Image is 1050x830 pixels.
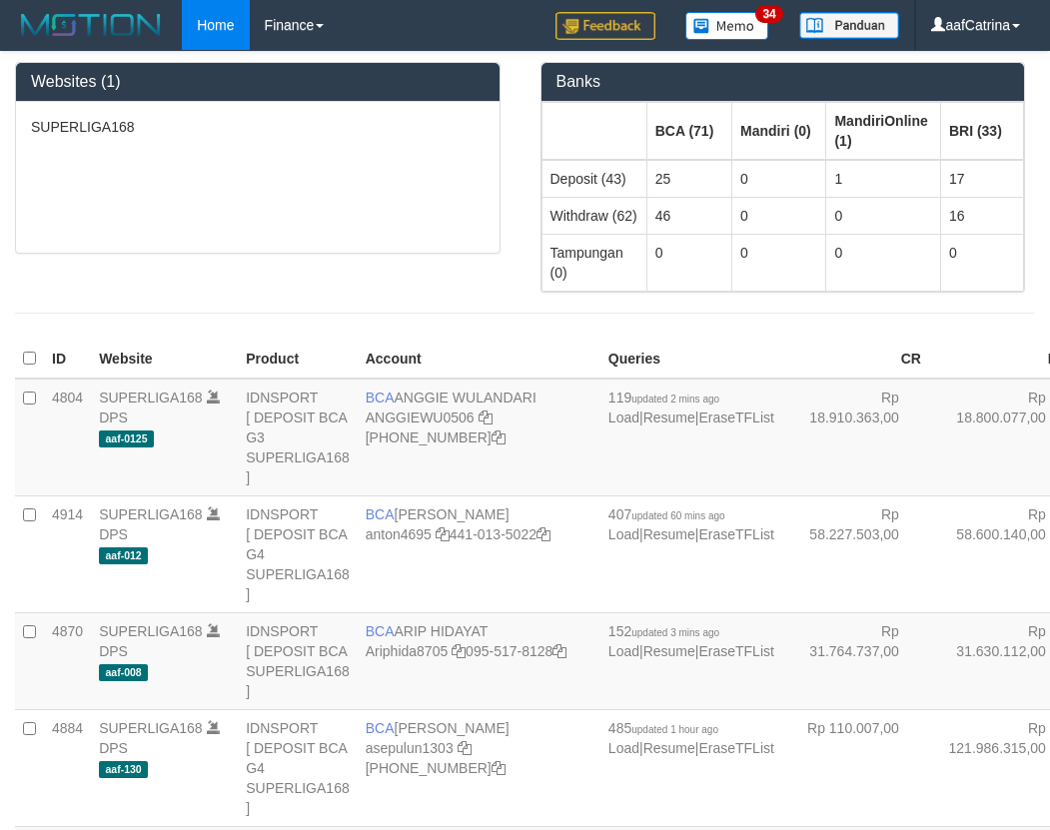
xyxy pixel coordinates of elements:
td: DPS [91,379,238,496]
td: ARIP HIDAYAT 095-517-8128 [358,612,600,709]
td: Rp 110.007,00 [782,709,929,826]
th: Group: activate to sort column ascending [541,102,646,160]
a: asepulun1303 [366,740,454,756]
td: 17 [940,160,1023,198]
th: Product [238,340,358,379]
span: updated 60 mins ago [631,510,724,521]
span: | | [608,720,774,756]
a: Copy 4062213373 to clipboard [492,429,506,445]
img: Feedback.jpg [555,12,655,40]
span: BCA [366,720,395,736]
a: Copy 4062281875 to clipboard [492,760,506,776]
span: updated 3 mins ago [631,627,719,638]
span: aaf-012 [99,547,148,564]
th: Group: activate to sort column ascending [731,102,825,160]
td: 0 [940,234,1023,291]
span: | | [608,390,774,425]
td: DPS [91,612,238,709]
a: SUPERLIGA168 [99,720,203,736]
span: | | [608,506,774,542]
img: panduan.png [799,12,899,39]
a: Copy 4410135022 to clipboard [536,526,550,542]
td: Rp 31.764.737,00 [782,612,929,709]
a: Resume [643,643,695,659]
span: aaf-0125 [99,430,154,447]
span: aaf-130 [99,761,148,778]
span: BCA [366,506,395,522]
a: Copy anton4695 to clipboard [436,526,450,542]
th: Group: activate to sort column ascending [646,102,731,160]
span: 407 [608,506,725,522]
td: IDNSPORT [ DEPOSIT BCA G3 SUPERLIGA168 ] [238,379,358,496]
a: Load [608,526,639,542]
a: Resume [643,410,695,425]
td: Tampungan (0) [541,234,646,291]
a: EraseTFList [698,740,773,756]
td: Rp 18.910.363,00 [782,379,929,496]
p: SUPERLIGA168 [31,117,485,137]
td: 0 [646,234,731,291]
td: DPS [91,495,238,612]
td: 4870 [44,612,91,709]
td: Rp 58.227.503,00 [782,495,929,612]
th: ID [44,340,91,379]
span: 152 [608,623,719,639]
a: EraseTFList [698,410,773,425]
h3: Banks [556,73,1010,91]
img: MOTION_logo.png [15,10,167,40]
td: 46 [646,197,731,234]
a: SUPERLIGA168 [99,506,203,522]
a: ANGGIEWU0506 [366,410,475,425]
a: Copy Ariphida8705 to clipboard [452,643,466,659]
th: Group: activate to sort column ascending [940,102,1023,160]
span: 119 [608,390,719,406]
span: 34 [755,5,782,23]
td: 25 [646,160,731,198]
a: Copy asepulun1303 to clipboard [458,740,472,756]
a: EraseTFList [698,526,773,542]
td: 0 [826,234,940,291]
td: 1 [826,160,940,198]
td: [PERSON_NAME] [PHONE_NUMBER] [358,709,600,826]
td: Deposit (43) [541,160,646,198]
td: IDNSPORT [ DEPOSIT BCA SUPERLIGA168 ] [238,612,358,709]
span: aaf-008 [99,664,148,681]
h3: Websites (1) [31,73,485,91]
a: Resume [643,740,695,756]
td: 16 [940,197,1023,234]
td: ANGGIE WULANDARI [PHONE_NUMBER] [358,379,600,496]
td: 0 [731,234,825,291]
td: 0 [826,197,940,234]
th: Queries [600,340,782,379]
a: Load [608,740,639,756]
a: Copy 0955178128 to clipboard [552,643,566,659]
span: | | [608,623,774,659]
th: Account [358,340,600,379]
span: BCA [366,623,395,639]
a: Copy ANGGIEWU0506 to clipboard [479,410,493,425]
td: 4914 [44,495,91,612]
td: [PERSON_NAME] 441-013-5022 [358,495,600,612]
span: updated 2 mins ago [631,394,719,405]
td: 4804 [44,379,91,496]
th: Website [91,340,238,379]
td: Withdraw (62) [541,197,646,234]
td: 4884 [44,709,91,826]
a: SUPERLIGA168 [99,623,203,639]
td: IDNSPORT [ DEPOSIT BCA G4 SUPERLIGA168 ] [238,709,358,826]
th: Group: activate to sort column ascending [826,102,940,160]
a: anton4695 [366,526,432,542]
td: DPS [91,709,238,826]
span: updated 1 hour ago [631,724,718,735]
th: CR [782,340,929,379]
td: IDNSPORT [ DEPOSIT BCA G4 SUPERLIGA168 ] [238,495,358,612]
span: 485 [608,720,718,736]
a: Resume [643,526,695,542]
td: 0 [731,197,825,234]
td: 0 [731,160,825,198]
a: Load [608,410,639,425]
img: Button%20Memo.svg [685,12,769,40]
a: SUPERLIGA168 [99,390,203,406]
a: Load [608,643,639,659]
span: BCA [366,390,395,406]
